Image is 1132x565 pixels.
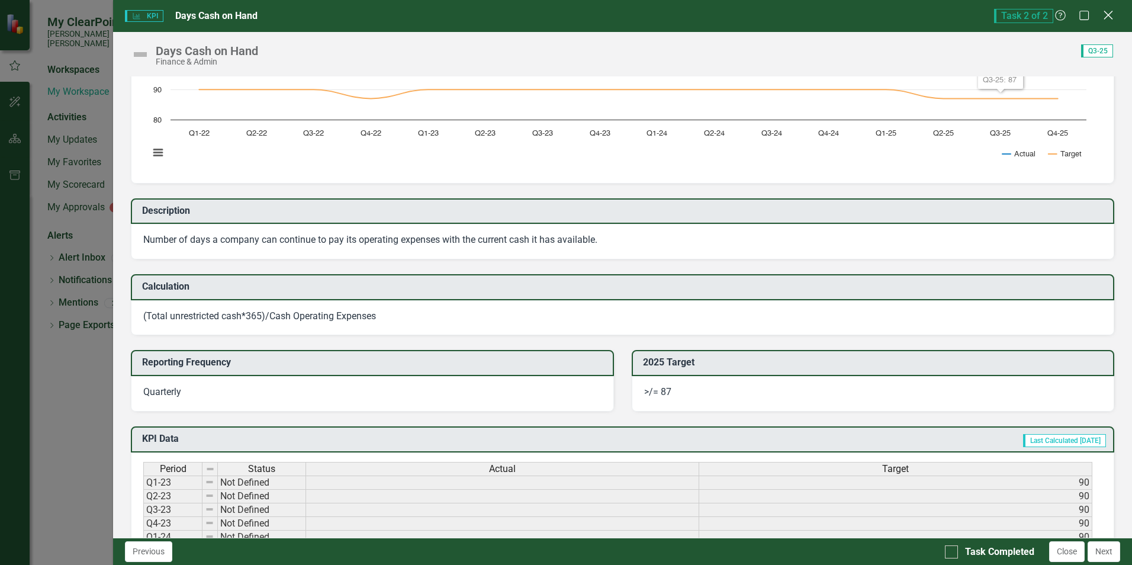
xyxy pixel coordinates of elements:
[218,490,306,503] td: Not Defined
[965,545,1034,559] div: Task Completed
[246,130,267,137] text: Q2-22
[150,145,166,161] button: View chart menu, Chart
[218,476,306,490] td: Not Defined
[1049,149,1082,158] button: Show Target
[248,464,275,474] span: Status
[532,130,553,137] text: Q3-23
[489,464,516,474] span: Actual
[361,130,381,137] text: Q4-22
[644,386,671,397] span: >/= 87
[876,130,896,137] text: Q1-25
[205,518,214,528] img: 8DAGhfEEPCf229AAAAAElFTkSuQmCC
[990,130,1011,137] text: Q3-25
[125,541,172,562] button: Previous
[142,206,1107,216] h3: Description
[699,531,1092,544] td: 90
[699,517,1092,531] td: 90
[143,310,1102,323] p: (Total unrestricted cash*365)/Cash Operating Expenses
[699,490,1092,503] td: 90
[125,10,163,22] span: KPI
[475,130,496,137] text: Q2-23
[205,505,214,514] img: 8DAGhfEEPCf229AAAAAElFTkSuQmCC
[303,130,324,137] text: Q3-22
[704,130,725,137] text: Q2-24
[1002,149,1035,158] button: Show Actual
[142,357,606,368] h3: Reporting Frequency
[131,376,613,412] div: Quarterly
[643,357,1107,368] h3: 2025 Target
[175,10,258,21] span: Days Cash on Hand
[819,130,840,137] text: Q4-24
[153,117,162,124] text: 80
[994,9,1053,23] span: Task 2 of 2
[590,130,610,137] text: Q4-23
[156,44,258,57] div: Days Cash on Hand
[131,45,150,64] img: Not Defined
[205,532,214,541] img: 8DAGhfEEPCf229AAAAAElFTkSuQmCC
[189,130,210,137] text: Q1-22
[647,130,668,137] text: Q1-24
[761,130,782,137] text: Q3-24
[143,517,202,531] td: Q4-23
[156,57,258,66] div: Finance & Admin
[1088,541,1120,562] button: Next
[699,476,1092,490] td: 90
[699,503,1092,517] td: 90
[143,531,202,544] td: Q1-24
[143,233,1102,247] p: Number of days a company can continue to pay its operating expenses with the current cash it has ...
[143,476,202,490] td: Q1-23
[160,464,186,474] span: Period
[205,491,214,500] img: 8DAGhfEEPCf229AAAAAElFTkSuQmCC
[143,490,202,503] td: Q2-23
[933,130,954,137] text: Q2-25
[143,503,202,517] td: Q3-23
[205,464,215,474] img: 8DAGhfEEPCf229AAAAAElFTkSuQmCC
[1023,434,1106,447] span: Last Calculated [DATE]
[882,464,909,474] span: Target
[205,477,214,487] img: 8DAGhfEEPCf229AAAAAElFTkSuQmCC
[1049,541,1085,562] button: Close
[218,517,306,531] td: Not Defined
[142,281,1107,292] h3: Calculation
[153,86,162,94] text: 90
[218,503,306,517] td: Not Defined
[1081,44,1113,57] span: Q3-25
[1047,130,1068,137] text: Q4-25
[418,130,439,137] text: Q1-23
[218,531,306,544] td: Not Defined
[142,434,435,444] h3: KPI Data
